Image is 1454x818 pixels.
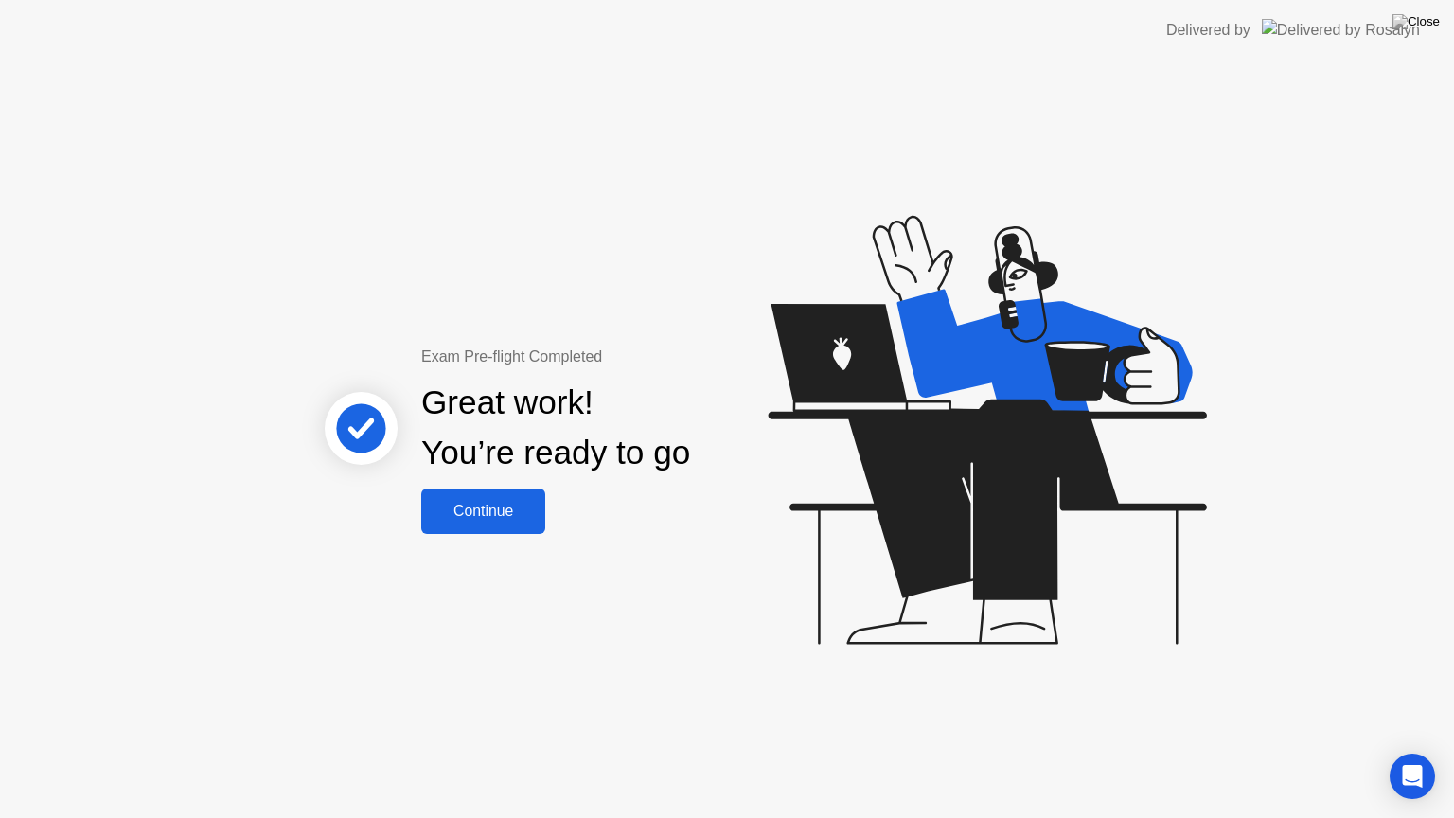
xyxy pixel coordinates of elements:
[421,378,690,478] div: Great work! You’re ready to go
[1262,19,1420,41] img: Delivered by Rosalyn
[1166,19,1250,42] div: Delivered by
[421,489,545,534] button: Continue
[427,503,540,520] div: Continue
[1390,754,1435,799] div: Open Intercom Messenger
[421,346,812,368] div: Exam Pre-flight Completed
[1392,14,1440,29] img: Close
